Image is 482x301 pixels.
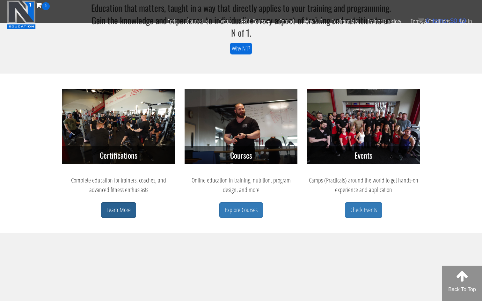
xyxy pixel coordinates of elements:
h3: Certifications [62,146,175,164]
h3: Events [307,146,420,164]
h3: Courses [185,146,297,164]
img: n1-certifications [62,89,175,164]
a: Trainer Directory [362,10,406,32]
a: Terms & Conditions [406,10,455,32]
img: n1-education [7,0,36,29]
a: Log In [455,10,477,32]
p: Camps (Practicals) around the world to get hands-on experience and application [307,176,420,195]
a: Why N1? [230,43,252,54]
a: Course List [182,10,214,32]
img: n1-courses [185,89,297,164]
span: items: [431,17,448,24]
a: Certs [163,10,182,32]
span: 0 [42,2,50,10]
h3: Education that matters, taught in a way that directly applies to your training and programming. G... [89,2,393,39]
a: Events [214,10,236,32]
span: $ [450,17,454,24]
span: 0 [426,17,429,24]
a: Check Events [345,202,382,218]
p: Online education in training, nutrition, program design, and more [185,176,297,195]
a: 0 items: $0.00 [418,17,466,24]
bdi: 0.00 [450,17,466,24]
a: Why N1? [299,10,327,32]
a: FREE Course [236,10,274,32]
a: Learn More [101,202,136,218]
img: n1-events [307,89,420,164]
a: Contact [274,10,299,32]
a: Testimonials [327,10,362,32]
img: icon11.png [418,18,424,24]
a: 0 [36,1,50,9]
a: Explore Courses [219,202,263,218]
p: Complete education for trainers, coaches, and advanced fitness enthusiasts [62,176,175,195]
